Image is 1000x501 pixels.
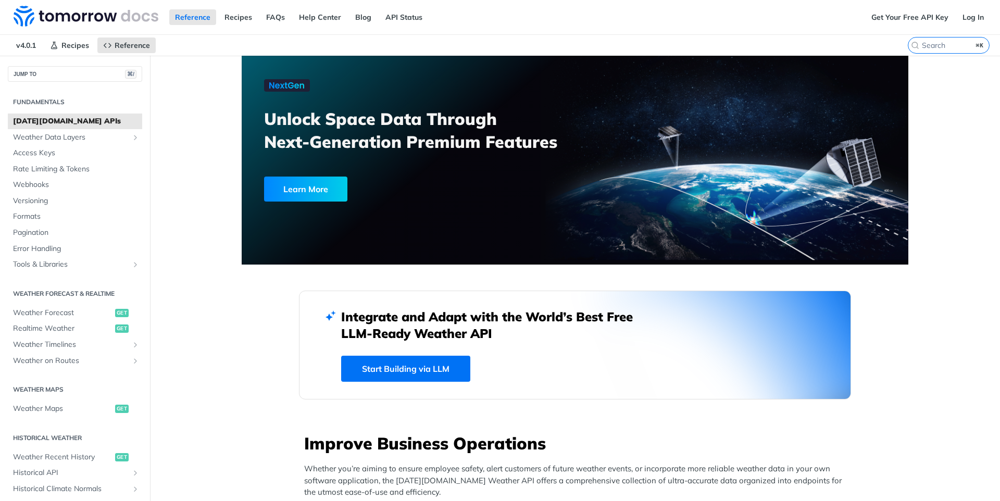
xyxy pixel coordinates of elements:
[131,469,140,477] button: Show subpages for Historical API
[8,66,142,82] button: JUMP TO⌘/
[13,211,140,222] span: Formats
[8,481,142,497] a: Historical Climate NormalsShow subpages for Historical Climate Normals
[8,97,142,107] h2: Fundamentals
[8,337,142,353] a: Weather TimelinesShow subpages for Weather Timelines
[341,356,470,382] a: Start Building via LLM
[8,177,142,193] a: Webhooks
[13,340,129,350] span: Weather Timelines
[8,465,142,481] a: Historical APIShow subpages for Historical API
[13,228,140,238] span: Pagination
[13,180,140,190] span: Webhooks
[169,9,216,25] a: Reference
[341,308,648,342] h2: Integrate and Adapt with the World’s Best Free LLM-Ready Weather API
[8,145,142,161] a: Access Keys
[115,405,129,413] span: get
[131,485,140,493] button: Show subpages for Historical Climate Normals
[349,9,377,25] a: Blog
[115,41,150,50] span: Reference
[264,107,586,153] h3: Unlock Space Data Through Next-Generation Premium Features
[264,177,347,202] div: Learn More
[115,309,129,317] span: get
[8,321,142,336] a: Realtime Weatherget
[304,432,851,455] h3: Improve Business Operations
[264,177,522,202] a: Learn More
[13,244,140,254] span: Error Handling
[13,484,129,494] span: Historical Climate Normals
[8,209,142,224] a: Formats
[8,225,142,241] a: Pagination
[97,37,156,53] a: Reference
[13,259,129,270] span: Tools & Libraries
[61,41,89,50] span: Recipes
[8,241,142,257] a: Error Handling
[8,130,142,145] a: Weather Data LayersShow subpages for Weather Data Layers
[131,357,140,365] button: Show subpages for Weather on Routes
[10,37,42,53] span: v4.0.1
[8,193,142,209] a: Versioning
[13,132,129,143] span: Weather Data Layers
[13,323,113,334] span: Realtime Weather
[13,116,140,127] span: [DATE][DOMAIN_NAME] APIs
[8,353,142,369] a: Weather on RoutesShow subpages for Weather on Routes
[13,196,140,206] span: Versioning
[131,133,140,142] button: Show subpages for Weather Data Layers
[13,164,140,174] span: Rate Limiting & Tokens
[8,257,142,272] a: Tools & LibrariesShow subpages for Tools & Libraries
[957,9,990,25] a: Log In
[131,341,140,349] button: Show subpages for Weather Timelines
[293,9,347,25] a: Help Center
[13,356,129,366] span: Weather on Routes
[866,9,954,25] a: Get Your Free API Key
[8,305,142,321] a: Weather Forecastget
[8,385,142,394] h2: Weather Maps
[125,70,136,79] span: ⌘/
[264,79,310,92] img: NextGen
[44,37,95,53] a: Recipes
[8,289,142,298] h2: Weather Forecast & realtime
[8,433,142,443] h2: Historical Weather
[380,9,428,25] a: API Status
[14,6,158,27] img: Tomorrow.io Weather API Docs
[8,401,142,417] a: Weather Mapsget
[304,463,851,498] p: Whether you’re aiming to ensure employee safety, alert customers of future weather events, or inc...
[115,324,129,333] span: get
[13,308,113,318] span: Weather Forecast
[115,453,129,461] span: get
[131,260,140,269] button: Show subpages for Tools & Libraries
[13,404,113,414] span: Weather Maps
[911,41,919,49] svg: Search
[13,148,140,158] span: Access Keys
[8,114,142,129] a: [DATE][DOMAIN_NAME] APIs
[260,9,291,25] a: FAQs
[13,468,129,478] span: Historical API
[219,9,258,25] a: Recipes
[973,40,986,51] kbd: ⌘K
[8,161,142,177] a: Rate Limiting & Tokens
[8,449,142,465] a: Weather Recent Historyget
[13,452,113,462] span: Weather Recent History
